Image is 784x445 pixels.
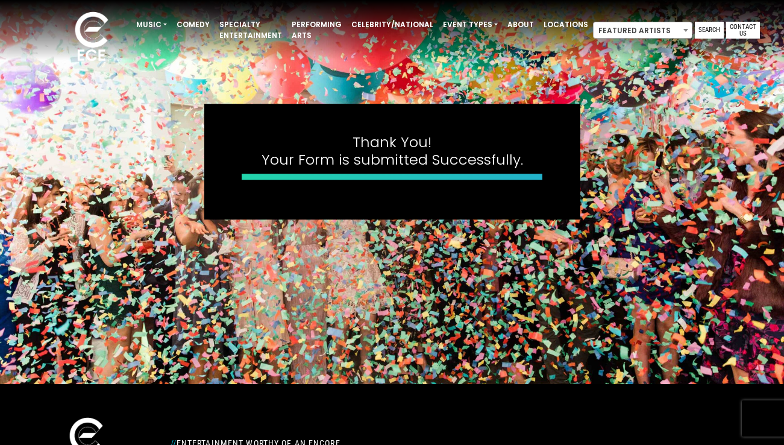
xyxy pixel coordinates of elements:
a: About [503,14,539,35]
a: Locations [539,14,593,35]
a: Celebrity/National [347,14,438,35]
a: Comedy [172,14,215,35]
a: Specialty Entertainment [215,14,287,46]
a: Event Types [438,14,503,35]
span: Featured Artists [594,22,692,39]
a: Search [695,22,724,39]
h4: Thank You! Your Form is submitted Successfully. [242,134,543,169]
a: Performing Arts [287,14,347,46]
img: ece_new_logo_whitev2-1.png [61,8,122,67]
a: Music [131,14,172,35]
a: Contact Us [726,22,760,39]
